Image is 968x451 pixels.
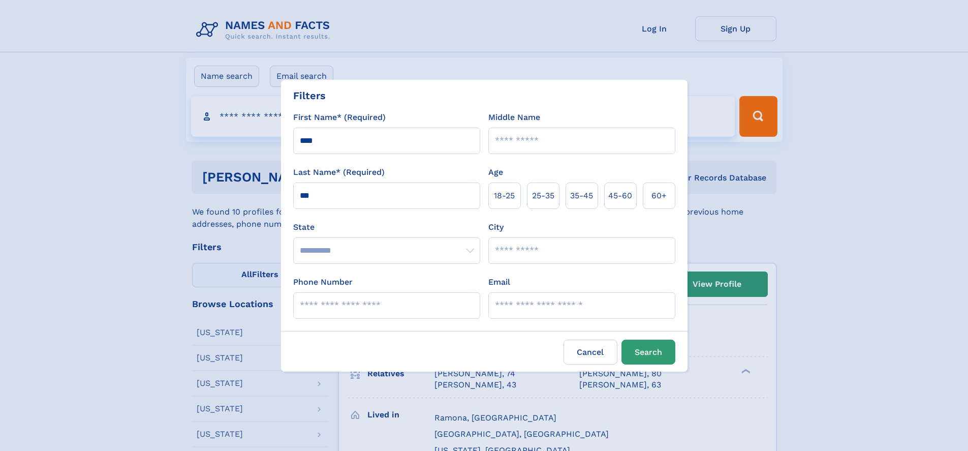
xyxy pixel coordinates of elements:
span: 18‑25 [494,190,515,202]
label: Middle Name [488,111,540,124]
div: Filters [293,88,326,103]
label: First Name* (Required) [293,111,386,124]
label: Age [488,166,503,178]
span: 25‑35 [532,190,554,202]
label: Email [488,276,510,288]
label: Cancel [564,340,617,365]
button: Search [621,340,675,365]
label: State [293,221,480,233]
label: City [488,221,504,233]
span: 45‑60 [608,190,632,202]
label: Phone Number [293,276,353,288]
span: 35‑45 [570,190,593,202]
span: 60+ [651,190,667,202]
label: Last Name* (Required) [293,166,385,178]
